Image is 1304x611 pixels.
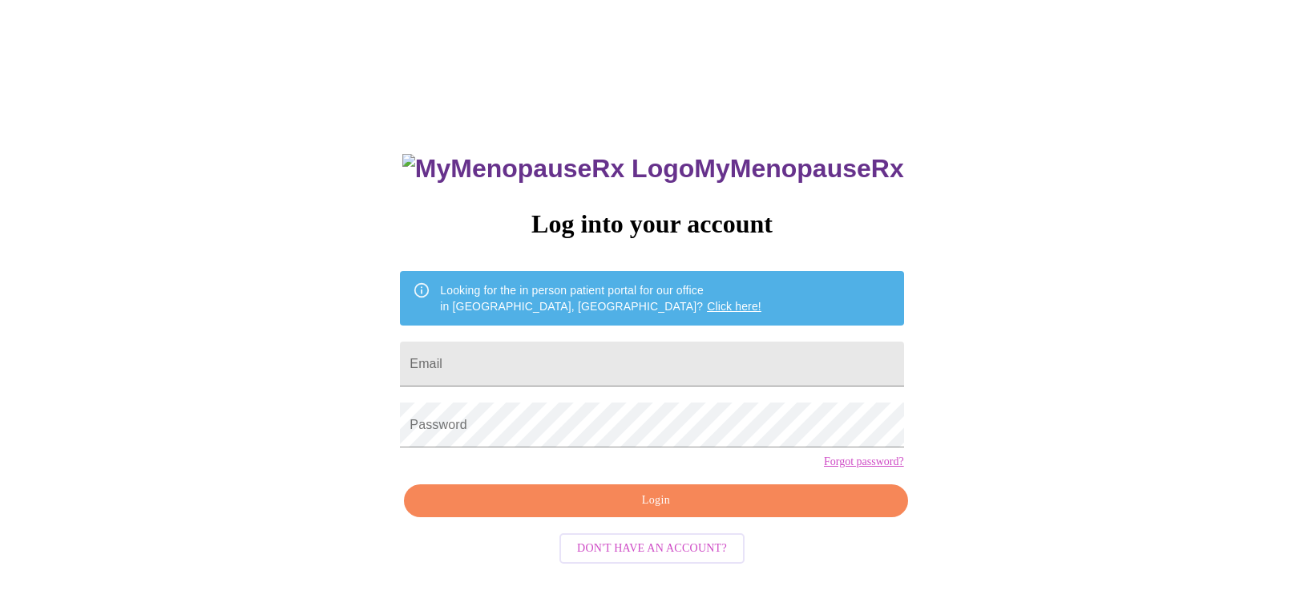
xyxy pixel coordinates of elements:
[824,455,904,468] a: Forgot password?
[559,533,745,564] button: Don't have an account?
[402,154,694,184] img: MyMenopauseRx Logo
[555,540,749,554] a: Don't have an account?
[404,484,907,517] button: Login
[707,300,761,313] a: Click here!
[440,276,761,321] div: Looking for the in person patient portal for our office in [GEOGRAPHIC_DATA], [GEOGRAPHIC_DATA]?
[400,209,903,239] h3: Log into your account
[577,539,727,559] span: Don't have an account?
[422,491,889,511] span: Login
[402,154,904,184] h3: MyMenopauseRx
